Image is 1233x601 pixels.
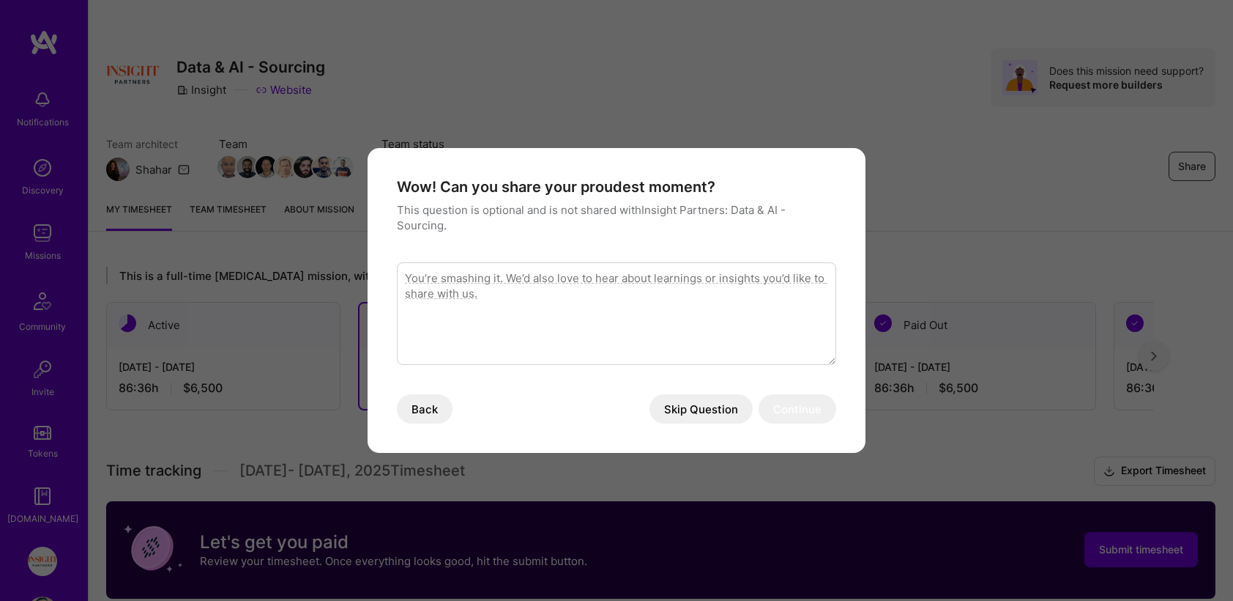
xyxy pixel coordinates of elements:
h4: Wow! Can you share your proudest moment? [397,177,836,196]
textarea: overall type: UNKNOWN_TYPE server type: NO_SERVER_DATA heuristic type: UNKNOWN_TYPE label: You’re... [397,262,836,365]
div: modal [368,148,865,453]
button: Continue [759,394,836,424]
button: Skip Question [649,394,753,424]
button: Back [397,394,452,424]
p: This question is optional and is not shared with Insight Partners: Data & AI - Sourcing . [397,202,836,233]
